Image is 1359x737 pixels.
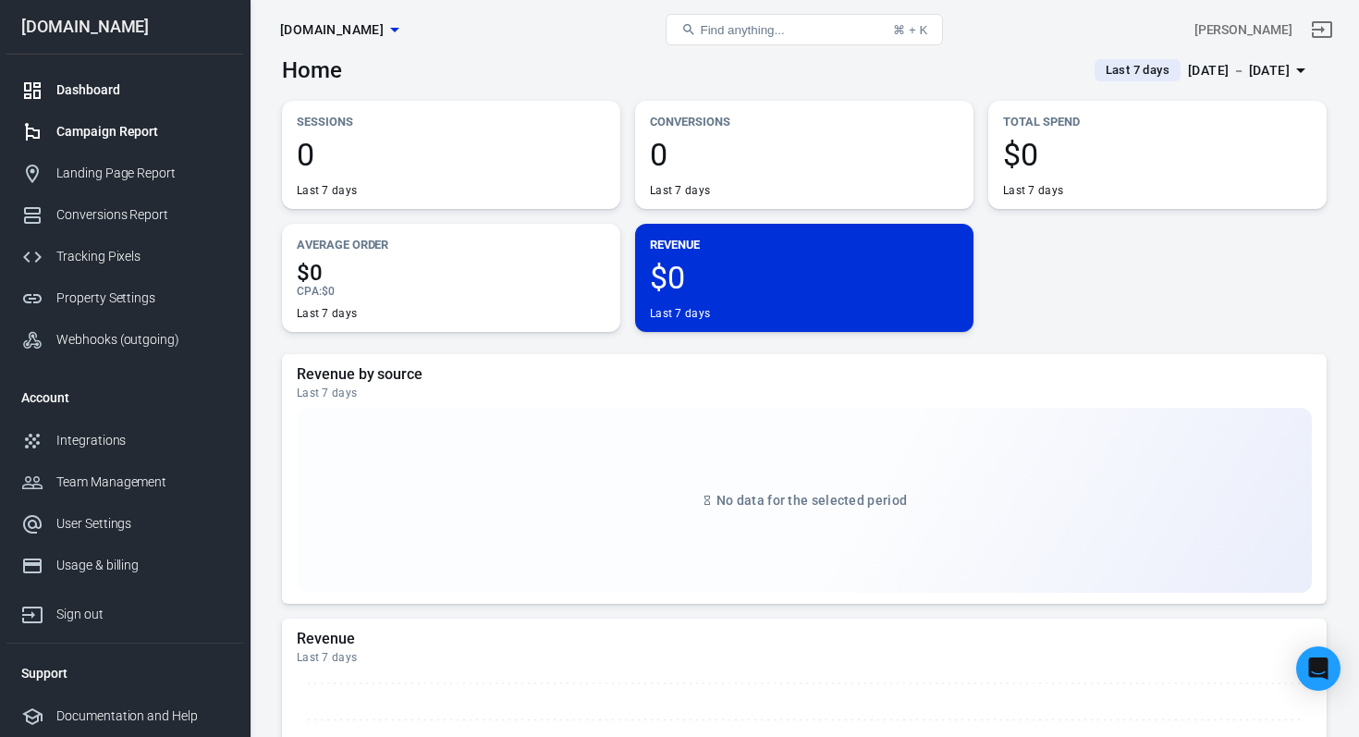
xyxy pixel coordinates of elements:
[6,236,243,277] a: Tracking Pixels
[297,630,1312,648] h5: Revenue
[56,247,228,266] div: Tracking Pixels
[297,306,357,321] div: Last 7 days
[1296,646,1341,691] div: Open Intercom Messenger
[297,386,1312,400] div: Last 7 days
[650,235,959,254] p: Revenue
[297,235,606,254] p: Average Order
[1194,20,1292,40] div: Account id: UQweojfB
[6,545,243,586] a: Usage & billing
[297,112,606,131] p: Sessions
[6,18,243,35] div: [DOMAIN_NAME]
[6,277,243,319] a: Property Settings
[6,375,243,420] li: Account
[6,503,243,545] a: User Settings
[273,13,406,47] button: [DOMAIN_NAME]
[56,205,228,225] div: Conversions Report
[297,650,1312,665] div: Last 7 days
[56,706,228,726] div: Documentation and Help
[1003,183,1063,198] div: Last 7 days
[1098,61,1177,80] span: Last 7 days
[6,586,243,635] a: Sign out
[1080,55,1327,86] button: Last 7 days[DATE] － [DATE]
[297,365,1312,384] h5: Revenue by source
[56,330,228,350] div: Webhooks (outgoing)
[56,514,228,534] div: User Settings
[1003,139,1312,170] span: $0
[6,461,243,503] a: Team Management
[6,319,243,361] a: Webhooks (outgoing)
[1188,59,1290,82] div: [DATE] － [DATE]
[56,122,228,141] div: Campaign Report
[56,556,228,575] div: Usage & billing
[56,80,228,100] div: Dashboard
[893,23,927,37] div: ⌘ + K
[6,153,243,194] a: Landing Page Report
[1300,7,1344,52] a: Sign out
[650,262,959,293] span: $0
[56,473,228,492] div: Team Management
[650,183,710,198] div: Last 7 days
[280,18,384,42] span: dealsmocktail.com
[282,57,342,83] h3: Home
[6,69,243,111] a: Dashboard
[650,139,959,170] span: 0
[700,23,784,37] span: Find anything...
[56,605,228,624] div: Sign out
[56,431,228,450] div: Integrations
[6,111,243,153] a: Campaign Report
[56,289,228,308] div: Property Settings
[1003,112,1312,131] p: Total Spend
[6,420,243,461] a: Integrations
[322,285,335,298] span: $0
[716,493,907,508] span: No data for the selected period
[650,112,959,131] p: Conversions
[6,651,243,695] li: Support
[297,183,357,198] div: Last 7 days
[56,164,228,183] div: Landing Page Report
[6,194,243,236] a: Conversions Report
[297,262,606,284] span: $0
[297,285,322,298] span: CPA :
[650,306,710,321] div: Last 7 days
[666,14,943,45] button: Find anything...⌘ + K
[297,139,606,170] span: 0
